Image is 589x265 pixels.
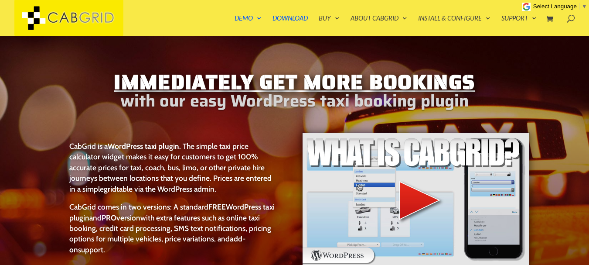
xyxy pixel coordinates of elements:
a: Download [272,15,308,36]
a: Support [501,15,537,36]
strong: FREE [208,202,226,211]
a: Install & Configure [418,15,490,36]
a: Select Language​ [533,3,587,10]
strong: grid [104,184,116,193]
span: Select Language [533,3,577,10]
a: PROversion [102,213,140,222]
a: add-on [69,234,245,254]
h1: Immediately Get More Bookings [59,71,530,98]
strong: WordPress taxi plugin [108,141,179,151]
p: CabGrid comes in two versions: A standard and with extra features such as online taxi booking, cr... [69,202,277,255]
a: CabGrid Taxi Plugin [14,12,123,21]
a: Demo [235,15,262,36]
a: Buy [319,15,340,36]
span: ▼ [582,3,587,10]
p: CabGrid is a . The simple taxi price calculator widget makes it easy for customers to get 100% ac... [69,141,277,202]
strong: PRO [102,213,116,222]
a: FREEWordPress taxi plugin [69,202,275,222]
span: ​ [579,3,579,10]
h2: with our easy WordPress taxi booking plugin [59,98,530,109]
a: About CabGrid [351,15,407,36]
